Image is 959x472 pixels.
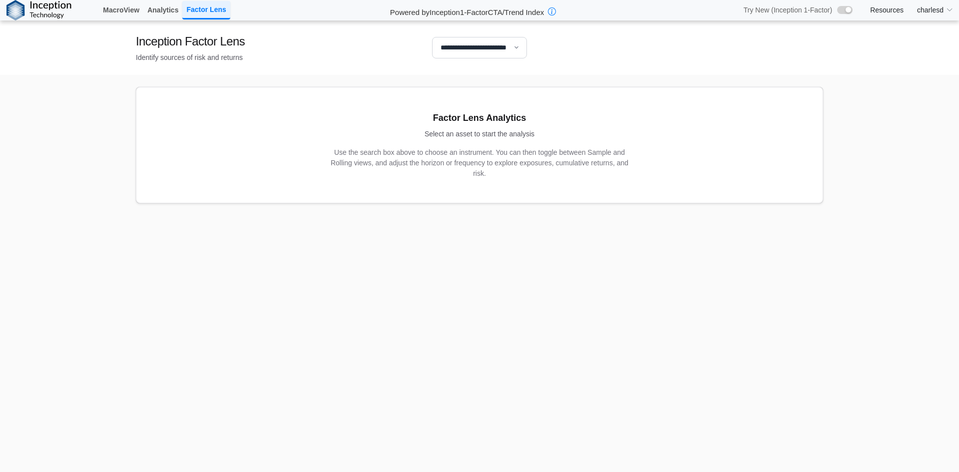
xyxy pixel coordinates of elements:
[743,5,832,14] span: Try New (Inception 1-Factor)
[917,5,944,15] span: charlesd
[911,1,959,19] summary: charlesd
[425,129,534,139] div: Select an asset to start the analysis
[136,32,360,50] div: Inception Factor Lens
[99,1,143,18] a: MacroView
[182,1,230,19] a: Factor Lens
[386,3,548,17] h2: Powered by Inception 1-Factor CTA/Trend Index
[870,5,904,14] a: Resources
[143,1,182,18] a: Analytics
[433,111,526,125] div: Factor Lens Analytics
[136,52,360,63] div: Identify sources of risk and returns
[330,147,629,179] div: Use the search box above to choose an instrument. You can then toggle between Sample and Rolling ...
